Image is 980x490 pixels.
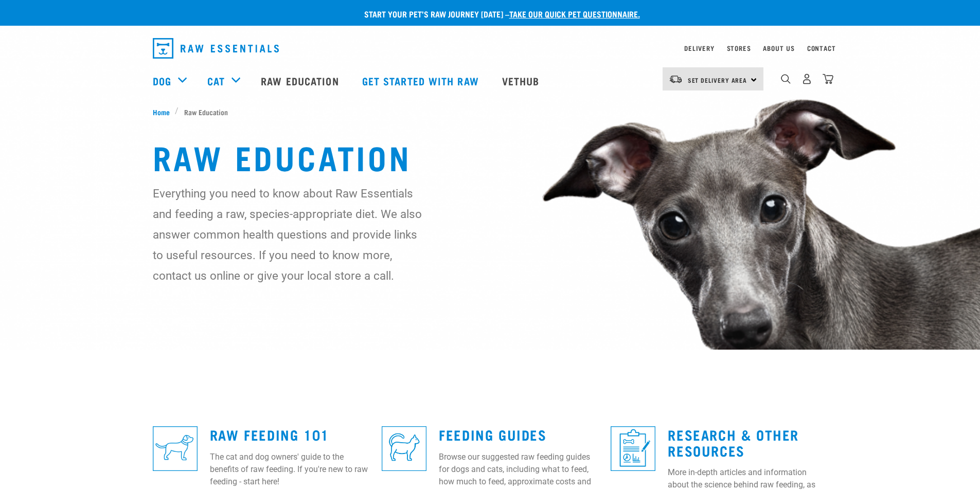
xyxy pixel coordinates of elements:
[807,46,836,50] a: Contact
[684,46,714,50] a: Delivery
[153,106,170,117] span: Home
[153,38,279,59] img: Raw Essentials Logo
[801,74,812,84] img: user.png
[823,74,833,84] img: home-icon@2x.png
[251,60,351,101] a: Raw Education
[153,138,828,175] h1: Raw Education
[153,73,171,88] a: Dog
[727,46,751,50] a: Stores
[492,60,553,101] a: Vethub
[153,106,175,117] a: Home
[611,426,655,471] img: re-icons-healthcheck1-sq-blue.png
[145,34,836,63] nav: dropdown navigation
[781,74,791,84] img: home-icon-1@2x.png
[153,106,828,117] nav: breadcrumbs
[153,426,198,471] img: re-icons-dog3-sq-blue.png
[763,46,794,50] a: About Us
[668,430,799,454] a: Research & Other Resources
[509,11,640,16] a: take our quick pet questionnaire.
[382,426,426,471] img: re-icons-cat2-sq-blue.png
[210,430,329,438] a: Raw Feeding 101
[210,451,369,488] p: The cat and dog owners' guide to the benefits of raw feeding. If you're new to raw feeding - star...
[352,60,492,101] a: Get started with Raw
[207,73,225,88] a: Cat
[439,430,546,438] a: Feeding Guides
[153,183,423,286] p: Everything you need to know about Raw Essentials and feeding a raw, species-appropriate diet. We ...
[688,78,747,82] span: Set Delivery Area
[669,75,683,84] img: van-moving.png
